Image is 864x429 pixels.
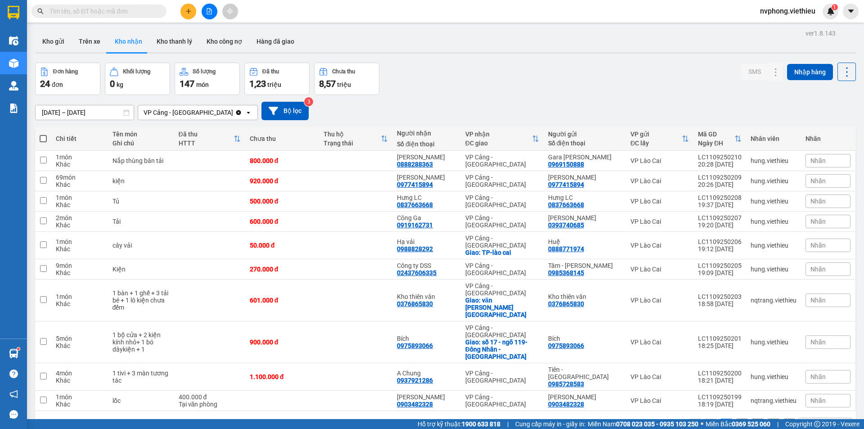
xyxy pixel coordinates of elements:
[250,135,315,142] div: Chưa thu
[588,419,698,429] span: Miền Nam
[751,157,796,164] div: hung.viethieu
[116,34,169,43] span: BD1209250213
[630,397,689,404] div: VP Lào Cai
[698,154,742,161] div: LC1109250210
[810,242,826,249] span: Nhãn
[37,8,44,14] span: search
[397,154,456,161] div: Ngọc Sơn
[35,31,72,52] button: Kho gửi
[810,373,826,380] span: Nhãn
[548,342,584,349] div: 0975893066
[250,266,315,273] div: 270.000 đ
[56,342,103,349] div: Khác
[56,377,103,384] div: Khác
[123,68,150,75] div: Khối lượng
[250,242,315,249] div: 50.000 đ
[698,401,742,408] div: 18:19 [DATE]
[465,131,532,138] div: VP nhận
[9,390,18,398] span: notification
[9,349,18,358] img: warehouse-icon
[397,161,433,168] div: 0888288363
[8,6,19,19] img: logo-vxr
[110,78,115,89] span: 0
[465,174,539,188] div: VP Cảng - [GEOGRAPHIC_DATA]
[397,214,456,221] div: Công Ga
[9,81,18,90] img: warehouse-icon
[805,135,850,142] div: Nhãn
[630,297,689,304] div: VP Lào Cai
[701,422,703,426] span: ⚪️
[112,218,170,225] div: Tải
[397,174,456,181] div: Kiều Du
[616,420,698,428] strong: 0708 023 035 - 0935 103 250
[234,108,235,117] input: Selected VP Cảng - Hà Nội.
[548,221,584,229] div: 0393740685
[630,198,689,205] div: VP Lào Cai
[397,238,456,245] div: Hạ vải
[751,339,796,346] div: hung.viethieu
[250,373,315,380] div: 1.100.000 đ
[249,31,301,52] button: Hàng đã giao
[56,221,103,229] div: Khác
[112,140,170,147] div: Ghi chú
[698,335,742,342] div: LC1109250201
[56,238,103,245] div: 1 món
[698,201,742,208] div: 19:37 [DATE]
[9,59,18,68] img: warehouse-icon
[698,140,734,147] div: Ngày ĐH
[397,377,433,384] div: 0937921286
[206,8,212,14] span: file-add
[465,262,539,276] div: VP Cảng - [GEOGRAPHIC_DATA]
[751,198,796,205] div: hung.viethieu
[465,154,539,168] div: VP Cảng - [GEOGRAPHIC_DATA]
[465,393,539,408] div: VP Cảng - [GEOGRAPHIC_DATA]
[548,154,621,161] div: Gara Lưu Bằng
[56,194,103,201] div: 1 món
[9,410,18,419] span: message
[706,419,770,429] span: Miền Bắc
[250,177,315,185] div: 920.000 đ
[751,297,796,304] div: nqtrang.viethieu
[261,102,309,120] button: Bộ lọc
[548,140,621,147] div: Số điện thoại
[36,105,134,120] input: Select a date range.
[548,300,584,307] div: 0376865830
[751,218,796,225] div: hung.viethieu
[630,131,682,138] div: VP gửi
[52,81,63,88] span: đơn
[732,420,770,428] strong: 0369 525 060
[461,127,544,151] th: Toggle SortBy
[698,300,742,307] div: 18:58 [DATE]
[56,401,103,408] div: Khác
[698,377,742,384] div: 18:21 [DATE]
[54,40,93,54] strong: TĐ chuyển phát:
[465,324,539,339] div: VP Cảng - [GEOGRAPHIC_DATA]
[262,68,279,75] div: Đã thu
[180,78,194,89] span: 147
[548,131,621,138] div: Người gửi
[112,266,170,273] div: Kiện
[56,214,103,221] div: 2 món
[810,218,826,225] span: Nhãn
[698,194,742,201] div: LC1109250208
[698,262,742,269] div: LC1109250205
[227,8,233,14] span: aim
[180,4,196,19] button: plus
[196,81,209,88] span: món
[810,339,826,346] span: Nhãn
[630,140,682,147] div: ĐC lấy
[56,201,103,208] div: Khác
[397,393,456,401] div: Trần Cảnh
[698,181,742,188] div: 20:26 [DATE]
[193,68,216,75] div: Số lượng
[465,249,539,256] div: Giao: TP-lào cai
[175,63,240,95] button: Số lượng147món
[56,7,100,27] strong: VIỆT HIẾU LOGISTIC
[56,293,103,300] div: 1 món
[548,293,621,300] div: Kho thiên vân
[72,31,108,52] button: Trên xe
[397,140,456,148] div: Số điện thoại
[35,63,100,95] button: Đơn hàng24đơn
[319,127,393,151] th: Toggle SortBy
[179,401,241,408] div: Tại văn phòng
